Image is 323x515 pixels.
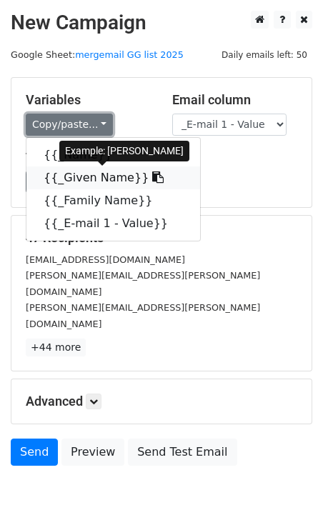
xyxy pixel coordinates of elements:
[11,11,312,35] h2: New Campaign
[75,49,184,60] a: mergemail GG list 2025
[26,92,151,108] h5: Variables
[26,302,260,329] small: [PERSON_NAME][EMAIL_ADDRESS][PERSON_NAME][DOMAIN_NAME]
[11,49,184,60] small: Google Sheet:
[128,439,237,466] a: Send Test Email
[26,114,113,136] a: Copy/paste...
[26,339,86,356] a: +44 more
[11,439,58,466] a: Send
[61,439,124,466] a: Preview
[26,254,185,265] small: [EMAIL_ADDRESS][DOMAIN_NAME]
[26,189,200,212] a: {{_Family Name}}
[217,47,312,63] span: Daily emails left: 50
[26,166,200,189] a: {{_Given Name}}
[217,49,312,60] a: Daily emails left: 50
[26,212,200,235] a: {{_E-mail 1 - Value}}
[26,144,200,166] a: {{_Name}}
[252,446,323,515] iframe: Chat Widget
[172,92,297,108] h5: Email column
[26,270,260,297] small: [PERSON_NAME][EMAIL_ADDRESS][PERSON_NAME][DOMAIN_NAME]
[26,394,297,409] h5: Advanced
[59,141,189,161] div: Example: [PERSON_NAME]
